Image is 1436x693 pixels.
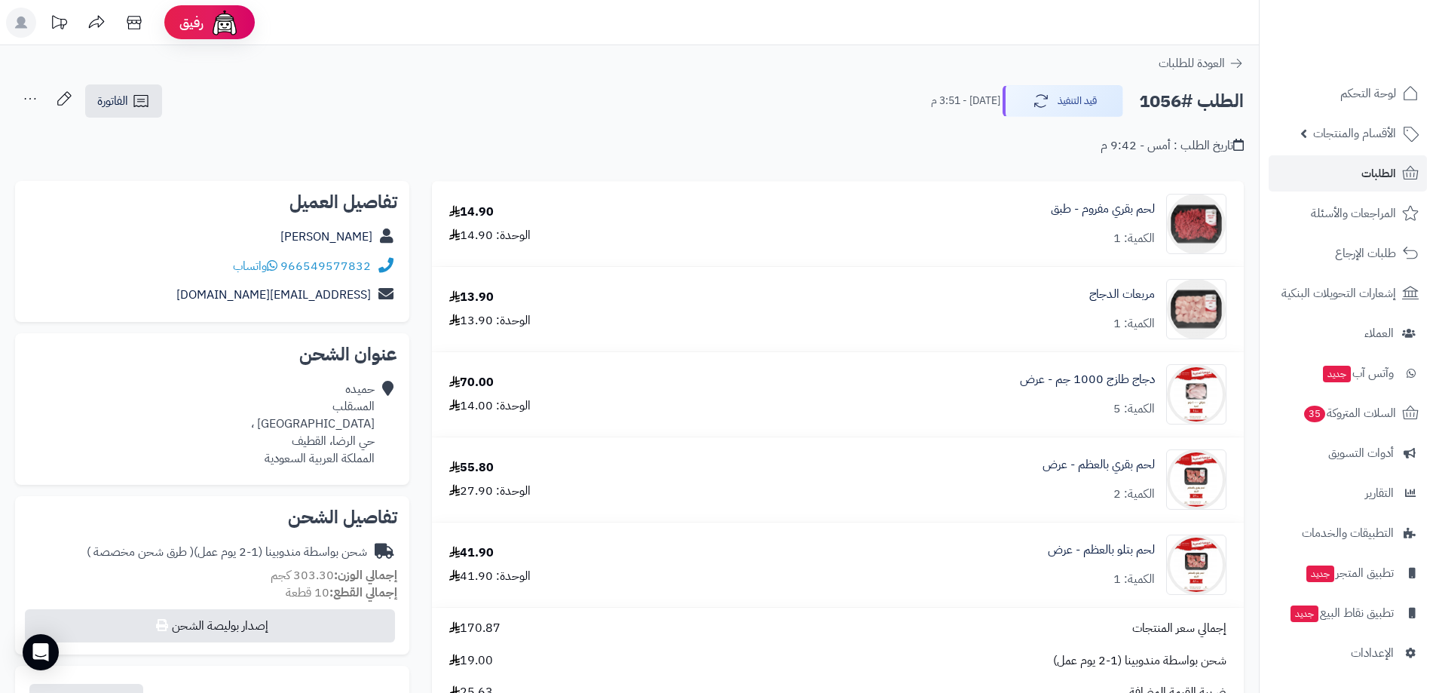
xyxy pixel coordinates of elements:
a: لوحة التحكم [1269,75,1427,112]
div: شحن بواسطة مندوبينا (1-2 يوم عمل) [87,544,367,561]
span: التقارير [1365,483,1394,504]
span: الأقسام والمنتجات [1313,123,1396,144]
a: طلبات الإرجاع [1269,235,1427,271]
button: إصدار بوليصة الشحن [25,609,395,642]
strong: إجمالي القطع: [329,584,397,602]
span: تطبيق نقاط البيع [1289,603,1394,624]
strong: إجمالي الوزن: [334,566,397,584]
button: قيد التنفيذ [1003,85,1123,117]
a: المراجعات والأسئلة [1269,195,1427,232]
a: الفاتورة [85,84,162,118]
a: لحم بقري بالعظم - عرض [1043,456,1155,474]
a: العودة للطلبات [1159,54,1244,72]
h2: عنوان الشحن [27,345,397,363]
img: 700_6866572c06afb_9ff31051-90x90.png [1167,279,1226,339]
span: الطلبات [1361,163,1396,184]
h2: الطلب #1056 [1139,86,1244,117]
img: 1759137554-WhatsApp%20Image%202025-09-29%20at%2011.33.02%20AM-90x90.jpeg [1167,449,1226,510]
span: 19.00 [449,652,493,670]
div: 13.90 [449,289,494,306]
a: تحديثات المنصة [40,8,78,41]
div: الكمية: 1 [1113,230,1155,247]
div: الوحدة: 14.00 [449,397,531,415]
span: شحن بواسطة مندوبينا (1-2 يوم عمل) [1053,652,1226,670]
div: 41.90 [449,544,494,562]
div: الوحدة: 41.90 [449,568,531,585]
div: الكمية: 2 [1113,486,1155,503]
div: 14.90 [449,204,494,221]
div: Open Intercom Messenger [23,634,59,670]
a: لحم بقري مفروم - طبق [1051,201,1155,218]
a: الطلبات [1269,155,1427,192]
span: 35 [1304,406,1325,422]
a: الإعدادات [1269,635,1427,671]
small: 10 قطعة [286,584,397,602]
a: لحم بتلو بالعظم - عرض [1048,541,1155,559]
div: الوحدة: 27.90 [449,483,531,500]
span: السلات المتروكة [1303,403,1396,424]
div: الوحدة: 13.90 [449,312,531,330]
span: جديد [1306,566,1334,582]
span: إجمالي سعر المنتجات [1132,620,1226,637]
span: 170.87 [449,620,501,637]
span: العودة للطلبات [1159,54,1225,72]
span: تطبيق المتجر [1305,563,1394,584]
a: وآتس آبجديد [1269,355,1427,391]
a: مربعات الدجاج [1089,286,1155,303]
img: 1759137666-WhatsApp%20Image%202025-09-29%20at%2011.33.01%20AM%20(1)-90x90.jpeg [1167,535,1226,595]
a: [EMAIL_ADDRESS][DOMAIN_NAME] [176,286,371,304]
span: المراجعات والأسئلة [1311,203,1396,224]
span: أدوات التسويق [1328,443,1394,464]
span: التطبيقات والخدمات [1302,523,1394,544]
div: 70.00 [449,374,494,391]
div: الكمية: 5 [1113,400,1155,418]
a: تطبيق نقاط البيعجديد [1269,595,1427,631]
a: واتساب [233,257,277,275]
h2: تفاصيل العميل [27,193,397,211]
div: الوحدة: 14.90 [449,227,531,244]
span: جديد [1323,366,1351,382]
a: التقارير [1269,475,1427,511]
img: logo-2.png [1333,42,1422,74]
span: رفيق [179,14,204,32]
div: الكمية: 1 [1113,571,1155,588]
span: ( طرق شحن مخصصة ) [87,543,194,561]
h2: تفاصيل الشحن [27,508,397,526]
img: ai-face.png [210,8,240,38]
span: لوحة التحكم [1340,83,1396,104]
a: العملاء [1269,315,1427,351]
div: تاريخ الطلب : أمس - 9:42 م [1101,137,1244,155]
a: أدوات التسويق [1269,435,1427,471]
span: العملاء [1364,323,1394,344]
a: تطبيق المتجرجديد [1269,555,1427,591]
span: طلبات الإرجاع [1335,243,1396,264]
span: جديد [1291,606,1318,622]
span: إشعارات التحويلات البنكية [1281,283,1396,304]
div: حميده المسقلب [GEOGRAPHIC_DATA] ، حي الرضا، القطيف المملكة العربية السعودية [251,381,375,467]
img: 1759136808-WhatsApp%20Image%202025-09-29%20at%2011.33.02%20AM%20(4)-90x90.jpeg [1167,364,1226,425]
a: السلات المتروكة35 [1269,395,1427,431]
a: التطبيقات والخدمات [1269,515,1427,551]
a: [PERSON_NAME] [280,228,372,246]
div: 55.80 [449,459,494,477]
span: الفاتورة [97,92,128,110]
a: دجاج طازج 1000 جم - عرض [1020,371,1155,388]
a: 966549577832 [280,257,371,275]
span: الإعدادات [1351,642,1394,664]
span: وآتس آب [1321,363,1394,384]
small: [DATE] - 3:51 م [931,94,1000,109]
small: 303.30 كجم [271,566,397,584]
a: إشعارات التحويلات البنكية [1269,275,1427,311]
img: 514_686656ef5e423_8e895cc8-90x90.png [1167,194,1226,254]
div: الكمية: 1 [1113,315,1155,333]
